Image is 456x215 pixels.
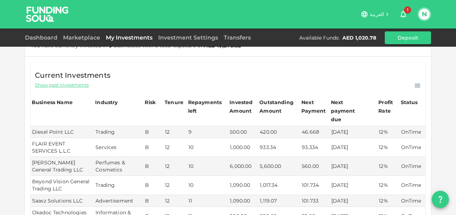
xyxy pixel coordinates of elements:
[144,126,164,138] td: B
[370,11,384,17] span: العربية
[378,98,398,115] div: Profit Rate
[330,126,378,138] td: [DATE]
[301,98,329,115] div: Next Payment
[401,98,419,107] div: Status
[258,176,300,195] td: 1,017.34
[145,98,159,107] div: Risk
[404,6,411,14] span: 1
[228,126,258,138] td: 500.00
[400,176,425,195] td: OnTime
[103,34,155,41] a: My Investments
[25,34,60,41] a: Dashboard
[187,138,229,157] td: 10
[258,157,300,176] td: 5,600.00
[31,157,94,176] td: [PERSON_NAME] General Trading LLC
[299,34,340,41] div: Available Funds :
[31,126,94,138] td: Diesel Point LLC
[31,138,94,157] td: FLAIR EVENT SERVICES L.L.C
[164,157,187,176] td: 12
[35,82,89,88] span: Show past investments
[331,98,367,124] div: Next payment due
[377,176,399,195] td: 12%
[164,126,187,138] td: 12
[221,34,254,41] a: Transfers
[94,138,144,157] td: Services
[300,157,330,176] td: 560.00
[400,126,425,138] td: OnTime
[94,176,144,195] td: Trading
[385,31,431,44] button: Deposit
[258,138,300,157] td: 933.34
[342,34,376,41] div: AED 1,020.78
[187,176,229,195] td: 10
[377,126,399,138] td: 12%
[35,70,110,81] span: Current Investments
[32,98,73,107] div: Business Name
[144,195,164,207] td: B
[330,138,378,157] td: [DATE]
[419,9,430,20] button: N
[228,195,258,207] td: 1,090.00
[165,98,183,107] div: Tenure
[229,98,257,115] div: Invested Amount
[432,191,449,208] button: question
[377,157,399,176] td: 12%
[228,176,258,195] td: 1,090.00
[300,176,330,195] td: 101.734
[144,176,164,195] td: B
[330,195,378,207] td: [DATE]
[94,126,144,138] td: Trading
[377,138,399,157] td: 12%
[400,157,425,176] td: OnTime
[259,98,295,115] div: Outstanding Amount
[258,126,300,138] td: 420.00
[300,138,330,157] td: 93.334
[377,195,399,207] td: 12%
[258,195,300,207] td: 1,119.07
[95,98,118,107] div: Industry
[94,195,144,207] td: Advertisement
[330,157,378,176] td: [DATE]
[300,195,330,207] td: 101.733
[228,157,258,176] td: 6,000.00
[396,7,410,21] button: 1
[228,138,258,157] td: 1,000.00
[188,98,224,115] div: Repayments left
[164,138,187,157] td: 12
[31,195,94,207] td: Saasz Solutions LLC
[187,195,229,207] td: 11
[400,195,425,207] td: OnTime
[60,34,103,41] a: Marketplace
[155,34,221,41] a: Investment Settings
[144,138,164,157] td: B
[400,138,425,157] td: OnTime
[300,126,330,138] td: 46.668
[187,157,229,176] td: 10
[164,195,187,207] td: 12
[144,157,164,176] td: B
[94,157,144,176] td: Perfumes & Cosmetics
[187,126,229,138] td: 9
[31,176,94,195] td: Beyond Vision General Trading LLC
[330,176,378,195] td: [DATE]
[164,176,187,195] td: 12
